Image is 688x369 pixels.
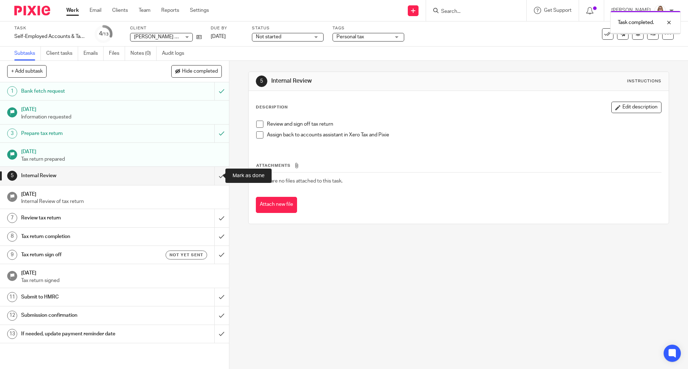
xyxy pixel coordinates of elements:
label: Tags [333,25,404,31]
p: Review and sign off tax return [267,121,661,128]
div: 5 [7,171,17,181]
div: 3 [7,128,17,139]
p: Description [256,105,288,110]
p: Tax return signed [21,277,222,284]
span: Hide completed [182,69,218,74]
a: Emails [83,47,104,60]
h1: Internal Review [271,77,474,85]
a: Reports [161,7,179,14]
div: 4 [99,30,109,38]
span: [DATE] [211,34,226,39]
span: Attachments [256,164,291,167]
h1: [DATE] [21,146,222,155]
span: Personal tax [336,34,364,39]
label: Status [252,25,324,31]
h1: Tax return sign off [21,249,145,260]
span: Not yet sent [169,252,203,258]
div: 8 [7,232,17,242]
div: 13 [7,329,17,339]
a: Settings [190,7,209,14]
span: [PERSON_NAME] t/a Alter Ego [134,34,202,39]
div: Instructions [627,78,661,84]
h1: Submission confirmation [21,310,145,321]
a: Team [139,7,150,14]
a: Notes (0) [130,47,157,60]
div: 7 [7,213,17,223]
p: Internal Review of tax return [21,198,222,205]
div: 1 [7,86,17,96]
small: /13 [102,32,109,36]
button: Attach new file [256,197,297,213]
a: Subtasks [14,47,41,60]
img: Me%201.png [654,5,666,16]
label: Client [130,25,202,31]
p: Tax return prepared [21,156,222,163]
label: Task [14,25,86,31]
span: There are no files attached to this task. [256,179,343,184]
h1: Internal Review [21,170,145,181]
a: Audit logs [162,47,190,60]
a: Client tasks [46,47,78,60]
div: 5 [256,76,267,87]
h1: [DATE] [21,104,222,113]
h1: [DATE] [21,189,222,198]
h1: [DATE] [21,268,222,277]
button: Hide completed [171,65,222,77]
span: Not started [256,34,281,39]
a: Email [90,7,101,14]
img: Pixie [14,6,50,15]
label: Due by [211,25,243,31]
h1: Prepare tax return [21,128,145,139]
div: Self-Employed Accounts &amp; Tax Return - 2024-2025 [14,33,86,40]
p: Assign back to accounts assistant in Xero Tax and Pixie [267,131,661,139]
div: 11 [7,292,17,302]
div: 9 [7,250,17,260]
a: Files [109,47,125,60]
div: Self-Employed Accounts & Tax Return - [DATE]-[DATE] [14,33,86,40]
div: 12 [7,311,17,321]
p: Information requested [21,113,222,121]
h1: Tax return completion [21,231,145,242]
h1: Review tax return [21,213,145,223]
h1: Submit to HMRC [21,292,145,302]
button: + Add subtask [7,65,47,77]
p: Task completed. [618,19,654,26]
h1: If needed, update payment reminder date [21,329,145,339]
a: Clients [112,7,128,14]
h1: Bank fetch request [21,86,145,97]
button: Edit description [611,102,661,113]
a: Work [66,7,79,14]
